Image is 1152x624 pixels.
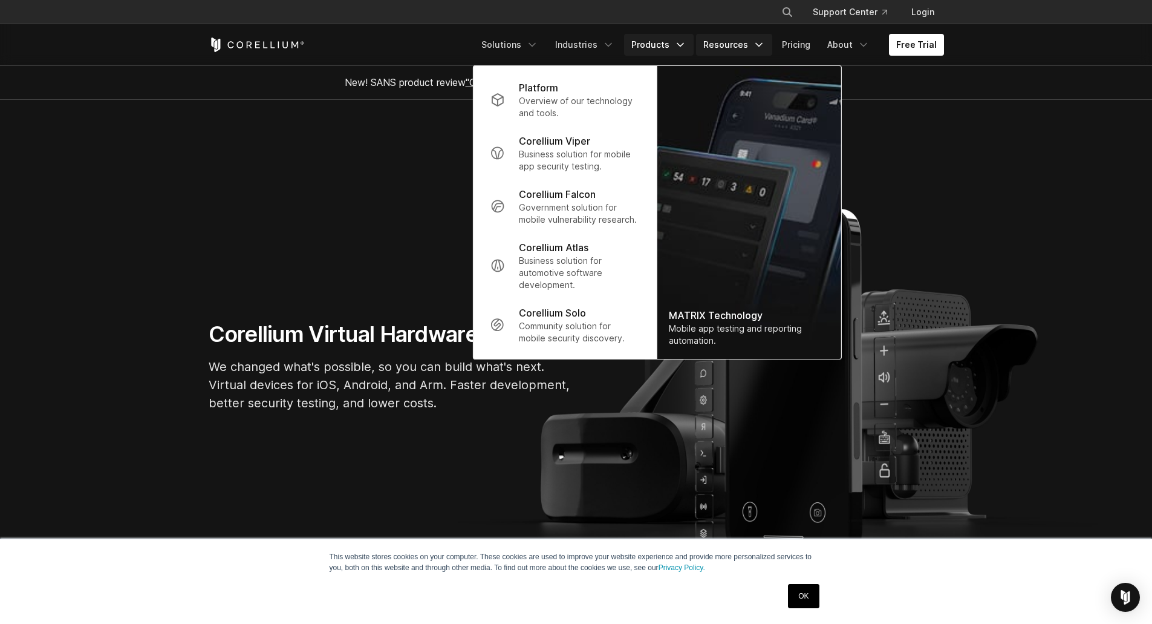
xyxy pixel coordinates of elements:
[788,584,819,608] a: OK
[820,34,877,56] a: About
[519,95,639,119] p: Overview of our technology and tools.
[519,240,588,255] p: Corellium Atlas
[519,255,639,291] p: Business solution for automotive software development.
[889,34,944,56] a: Free Trial
[767,1,944,23] div: Navigation Menu
[466,76,744,88] a: "Collaborative Mobile App Security Development and Analysis"
[480,233,649,298] a: Corellium Atlas Business solution for automotive software development.
[330,551,823,573] p: This website stores cookies on your computer. These cookies are used to improve your website expe...
[474,34,944,56] div: Navigation Menu
[669,323,828,347] div: Mobile app testing and reporting automation.
[669,308,828,323] div: MATRIX Technology
[519,306,586,320] p: Corellium Solo
[209,358,571,412] p: We changed what's possible, so you can build what's next. Virtual devices for iOS, Android, and A...
[345,76,808,88] span: New! SANS product review now available.
[480,73,649,126] a: Platform Overview of our technology and tools.
[696,34,772,56] a: Resources
[548,34,622,56] a: Industries
[775,34,818,56] a: Pricing
[519,320,639,344] p: Community solution for mobile security discovery.
[657,66,841,359] a: MATRIX Technology Mobile app testing and reporting automation.
[209,321,571,348] h1: Corellium Virtual Hardware
[519,202,639,226] p: Government solution for mobile vulnerability research.
[209,38,305,52] a: Corellium Home
[519,80,558,95] p: Platform
[1111,583,1140,612] div: Open Intercom Messenger
[519,134,590,148] p: Corellium Viper
[803,1,897,23] a: Support Center
[519,187,596,202] p: Corellium Falcon
[480,298,649,352] a: Corellium Solo Community solution for mobile security discovery.
[519,148,639,172] p: Business solution for mobile app security testing.
[474,34,545,56] a: Solutions
[659,563,705,572] a: Privacy Policy.
[480,126,649,180] a: Corellium Viper Business solution for mobile app security testing.
[776,1,798,23] button: Search
[624,34,694,56] a: Products
[480,180,649,233] a: Corellium Falcon Government solution for mobile vulnerability research.
[657,66,841,359] img: Matrix_WebNav_1x
[902,1,944,23] a: Login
